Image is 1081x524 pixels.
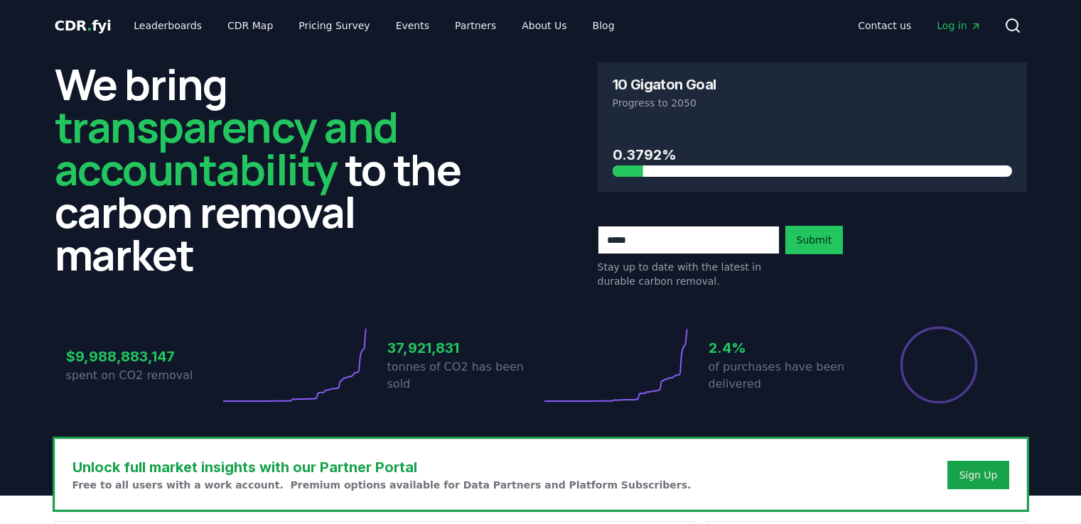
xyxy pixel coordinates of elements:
[785,226,844,254] button: Submit
[55,16,112,36] a: CDR.fyi
[55,62,484,275] h2: We bring to the carbon removal market
[613,144,1012,165] h3: 0.3792%
[947,461,1009,489] button: Sign Up
[899,325,979,405] div: Percentage of sales delivered
[55,97,398,198] span: transparency and accountability
[66,367,220,384] p: spent on CO2 removal
[598,260,780,288] p: Stay up to date with the latest in durable carbon removal.
[581,13,626,38] a: Blog
[959,468,997,482] a: Sign Up
[122,13,213,38] a: Leaderboards
[72,457,692,478] h3: Unlock full market insights with our Partner Portal
[122,13,625,38] nav: Main
[87,17,92,34] span: .
[510,13,578,38] a: About Us
[925,13,992,38] a: Log in
[937,18,981,33] span: Log in
[216,13,284,38] a: CDR Map
[709,337,862,359] h3: 2.4%
[846,13,923,38] a: Contact us
[443,13,507,38] a: Partners
[387,359,541,393] p: tonnes of CO2 has been sold
[613,77,716,92] h3: 10 Gigaton Goal
[846,13,992,38] nav: Main
[613,96,1012,110] p: Progress to 2050
[55,17,112,34] span: CDR fyi
[287,13,381,38] a: Pricing Survey
[66,346,220,367] h3: $9,988,883,147
[72,478,692,492] p: Free to all users with a work account. Premium options available for Data Partners and Platform S...
[384,13,441,38] a: Events
[709,359,862,393] p: of purchases have been delivered
[387,337,541,359] h3: 37,921,831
